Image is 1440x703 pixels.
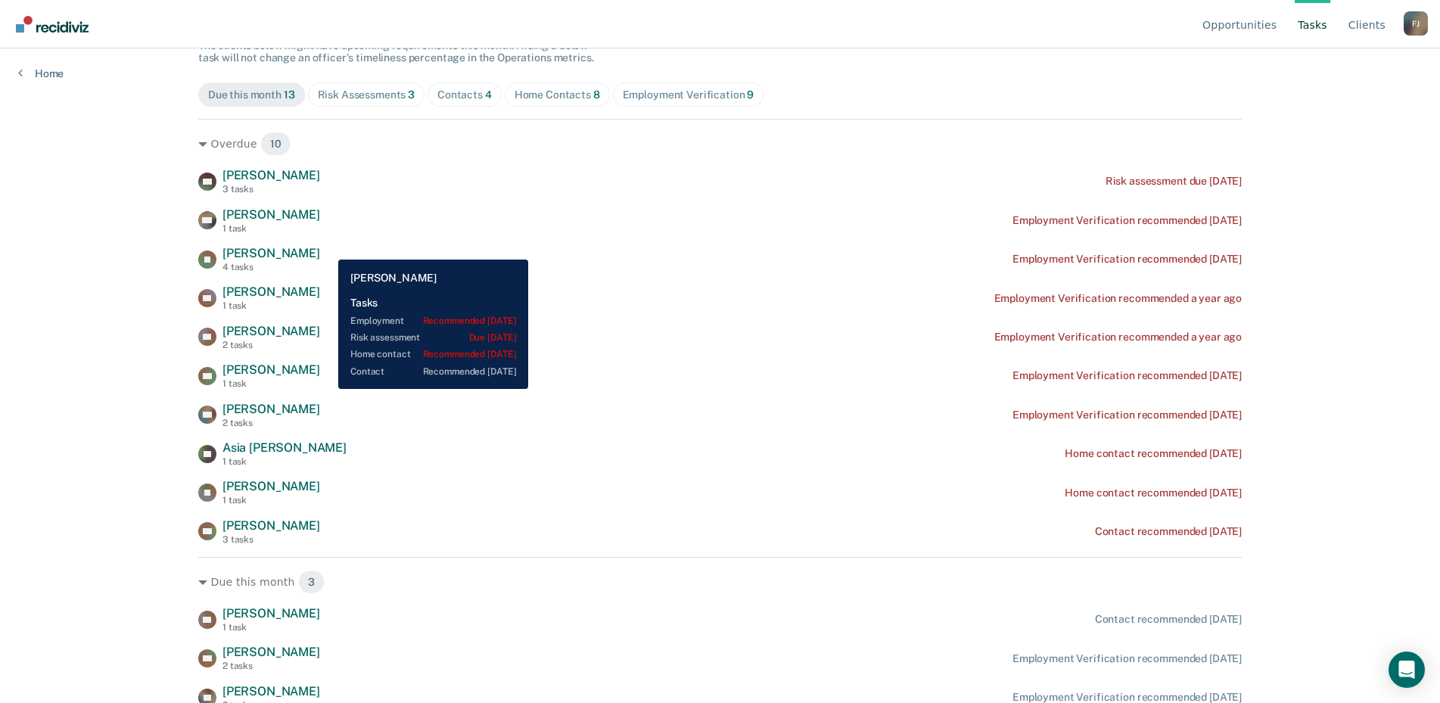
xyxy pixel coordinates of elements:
div: Due this month 3 [198,570,1242,594]
div: Employment Verification recommended a year ago [994,331,1243,344]
div: F J [1404,11,1428,36]
div: Overdue 10 [198,132,1242,156]
span: 10 [260,132,291,156]
div: Contact recommended [DATE] [1095,525,1242,538]
span: [PERSON_NAME] [222,168,320,182]
div: Risk Assessments [318,89,415,101]
span: 9 [747,89,754,101]
span: [PERSON_NAME] [222,362,320,377]
div: Risk assessment due [DATE] [1106,175,1242,188]
div: Contact recommended [DATE] [1095,613,1242,626]
span: [PERSON_NAME] [222,645,320,659]
div: Home contact recommended [DATE] [1065,487,1242,499]
div: 1 task [222,223,320,234]
div: 1 task [222,456,347,467]
span: [PERSON_NAME] [222,246,320,260]
span: 13 [284,89,295,101]
span: [PERSON_NAME] [222,285,320,299]
div: Home Contacts [515,89,600,101]
span: [PERSON_NAME] [222,324,320,338]
div: 2 tasks [222,418,320,428]
div: 4 tasks [222,262,320,272]
div: 1 task [222,300,320,311]
button: Profile dropdown button [1404,11,1428,36]
div: Employment Verification recommended [DATE] [1012,214,1242,227]
div: Employment Verification recommended [DATE] [1012,369,1242,382]
span: [PERSON_NAME] [222,207,320,222]
div: Employment Verification [623,89,754,101]
img: Recidiviz [16,16,89,33]
span: 3 [408,89,415,101]
span: 8 [593,89,600,101]
div: Employment Verification recommended [DATE] [1012,253,1242,266]
div: Due this month [208,89,295,101]
div: 3 tasks [222,184,320,194]
span: Asia [PERSON_NAME] [222,440,347,455]
div: 1 task [222,495,320,505]
div: 1 task [222,622,320,633]
span: [PERSON_NAME] [222,518,320,533]
span: The clients below might have upcoming requirements this month. Hiding a below task will not chang... [198,39,594,64]
div: 3 tasks [222,534,320,545]
div: Employment Verification recommended [DATE] [1012,652,1242,665]
div: Home contact recommended [DATE] [1065,447,1242,460]
div: 1 task [222,378,320,389]
span: 3 [298,570,325,594]
span: [PERSON_NAME] [222,606,320,621]
div: 2 tasks [222,340,320,350]
span: 4 [485,89,492,101]
div: Contacts [437,89,492,101]
div: Open Intercom Messenger [1389,652,1425,688]
div: Employment Verification recommended a year ago [994,292,1243,305]
div: 2 tasks [222,661,320,671]
span: [PERSON_NAME] [222,684,320,698]
span: [PERSON_NAME] [222,402,320,416]
div: Employment Verification recommended [DATE] [1012,409,1242,421]
a: Home [18,67,64,80]
span: [PERSON_NAME] [222,479,320,493]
